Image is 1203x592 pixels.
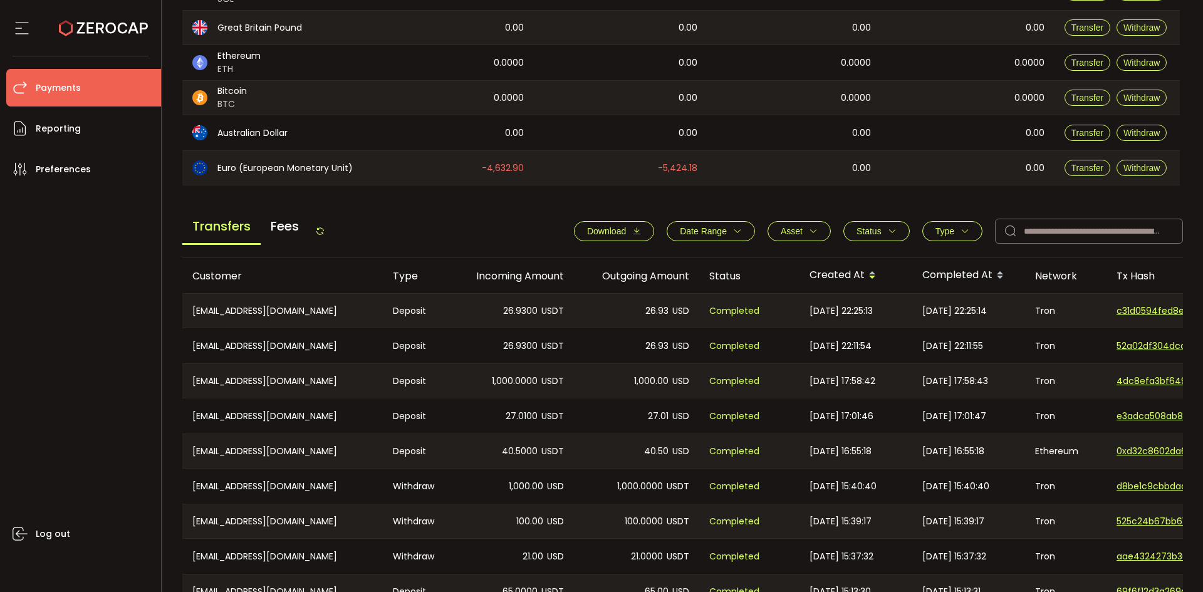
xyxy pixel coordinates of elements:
span: [DATE] 15:39:17 [922,514,984,529]
div: Tron [1025,504,1107,538]
span: Type [935,226,954,236]
img: eth_portfolio.svg [192,55,207,70]
div: Withdraw [383,469,449,504]
div: Tron [1025,539,1107,574]
span: 0.00 [679,56,697,70]
div: Withdraw [383,504,449,538]
span: 0.0000 [494,91,524,105]
button: Transfer [1065,160,1111,176]
span: Payments [36,79,81,97]
span: 0.00 [679,21,697,35]
span: [DATE] 15:37:32 [922,549,986,564]
div: [EMAIL_ADDRESS][DOMAIN_NAME] [182,504,383,538]
span: USD [672,374,689,388]
div: Incoming Amount [449,269,574,283]
button: Transfer [1065,19,1111,36]
div: Tron [1025,294,1107,328]
span: 0.00 [505,126,524,140]
button: Asset [768,221,831,241]
button: Date Range [667,221,755,241]
span: 100.00 [516,514,543,529]
span: Date Range [680,226,727,236]
span: Completed [709,304,759,318]
span: 1,000.0000 [492,374,538,388]
div: Tron [1025,469,1107,504]
span: Transfer [1071,58,1104,68]
span: Asset [781,226,803,236]
span: 0.00 [1026,161,1044,175]
div: Deposit [383,434,449,468]
span: Completed [709,549,759,564]
span: Completed [709,409,759,423]
span: USD [672,409,689,423]
span: 0.00 [679,126,697,140]
span: Completed [709,339,759,353]
button: Transfer [1065,125,1111,141]
div: Tron [1025,328,1107,363]
button: Type [922,221,982,241]
span: [DATE] 22:11:55 [922,339,983,353]
span: Completed [709,514,759,529]
span: Australian Dollar [217,127,288,140]
button: Withdraw [1117,160,1167,176]
span: 100.0000 [625,514,663,529]
span: Completed [709,479,759,494]
span: 1,000.0000 [617,479,663,494]
span: [DATE] 16:55:18 [922,444,984,459]
span: USDT [667,479,689,494]
div: Deposit [383,294,449,328]
span: Preferences [36,160,91,179]
span: Euro (European Monetary Unit) [217,162,353,175]
button: Transfer [1065,90,1111,106]
span: USDT [667,514,689,529]
span: 27.0100 [506,409,538,423]
span: 26.93 [645,304,669,318]
span: Withdraw [1123,93,1160,103]
span: Fees [261,209,309,243]
img: gbp_portfolio.svg [192,20,207,35]
div: Network [1025,269,1107,283]
span: [DATE] 15:39:17 [810,514,872,529]
span: Withdraw [1123,128,1160,138]
span: Transfer [1071,128,1104,138]
span: USD [547,549,564,564]
span: 0.0000 [494,56,524,70]
div: [EMAIL_ADDRESS][DOMAIN_NAME] [182,469,383,504]
div: Chat Widget [1140,532,1203,592]
span: Withdraw [1123,58,1160,68]
div: Customer [182,269,383,283]
button: Withdraw [1117,125,1167,141]
span: USD [547,514,564,529]
span: 26.9300 [503,304,538,318]
span: Transfer [1071,163,1104,173]
span: 40.50 [644,444,669,459]
img: aud_portfolio.svg [192,125,207,140]
button: Transfer [1065,55,1111,71]
span: Bitcoin [217,85,247,98]
span: 40.5000 [502,444,538,459]
span: USD [672,444,689,459]
span: 27.01 [648,409,669,423]
span: USDT [541,339,564,353]
button: Withdraw [1117,55,1167,71]
span: Transfers [182,209,261,245]
div: Deposit [383,328,449,363]
span: 0.00 [852,21,871,35]
div: Status [699,269,799,283]
span: [DATE] 15:40:40 [922,479,989,494]
span: 0.00 [852,161,871,175]
img: eur_portfolio.svg [192,160,207,175]
span: [DATE] 22:11:54 [810,339,872,353]
div: Tron [1025,398,1107,434]
span: USDT [541,444,564,459]
div: Completed At [912,265,1025,286]
span: [DATE] 15:37:32 [810,549,873,564]
div: [EMAIL_ADDRESS][DOMAIN_NAME] [182,328,383,363]
div: [EMAIL_ADDRESS][DOMAIN_NAME] [182,539,383,574]
div: [EMAIL_ADDRESS][DOMAIN_NAME] [182,294,383,328]
div: Created At [799,265,912,286]
span: [DATE] 17:01:46 [810,409,873,423]
span: USDT [541,409,564,423]
span: [DATE] 22:25:14 [922,304,987,318]
span: Download [587,226,626,236]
